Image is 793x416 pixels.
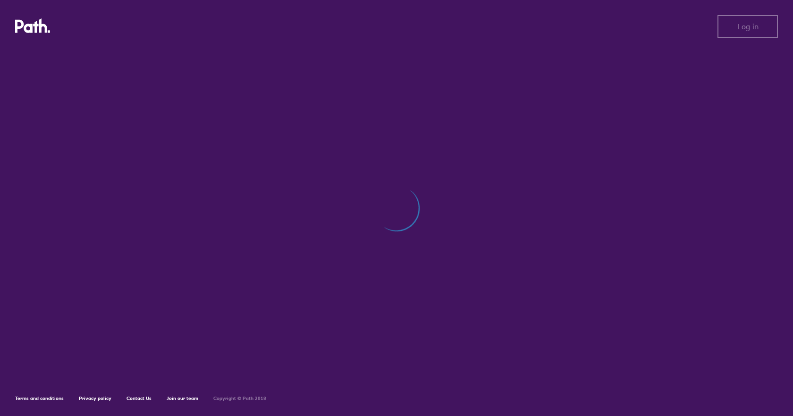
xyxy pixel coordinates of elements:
[79,395,111,401] a: Privacy policy
[167,395,198,401] a: Join our team
[717,15,778,38] button: Log in
[127,395,152,401] a: Contact Us
[737,22,759,31] span: Log in
[15,395,64,401] a: Terms and conditions
[213,396,266,401] h6: Copyright © Path 2018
